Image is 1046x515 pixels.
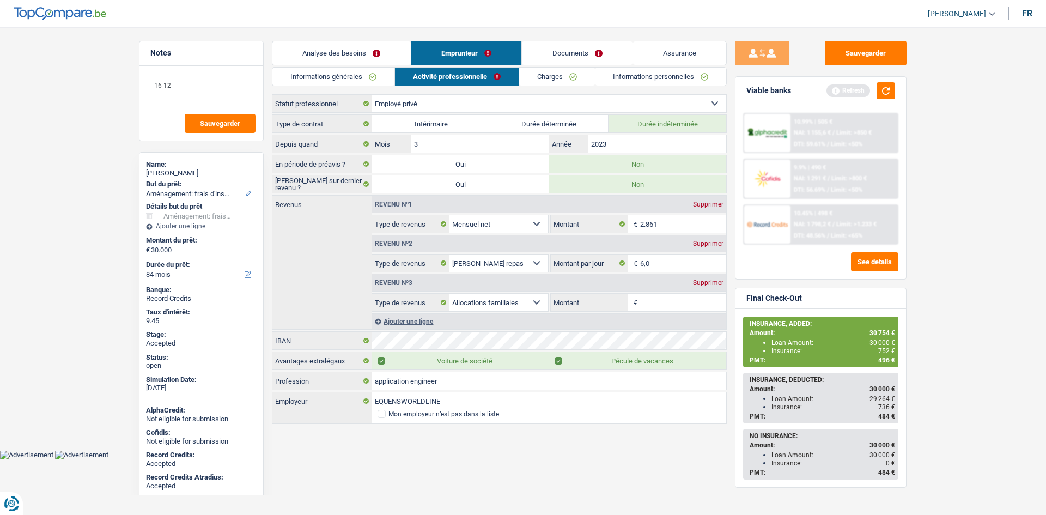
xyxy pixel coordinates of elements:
div: Accepted [146,482,257,490]
label: Non [549,175,726,193]
input: MM [411,135,549,153]
span: Limit: <65% [831,232,862,239]
label: Non [549,155,726,173]
a: Analyse des besoins [272,41,411,65]
div: Record Credits: [146,451,257,459]
div: Status: [146,353,257,362]
span: 30 000 € [869,441,895,449]
span: 30 754 € [869,329,895,337]
div: Not eligible for submission [146,415,257,423]
div: [DATE] [146,384,257,392]
label: Revenus [272,196,372,208]
span: € [146,246,150,255]
div: Insurance: [771,403,895,411]
span: Limit: >800 € [831,175,867,182]
div: Supprimer [690,240,726,247]
input: Cherchez votre employeur [372,392,726,410]
span: 496 € [878,356,895,364]
div: PMT: [750,469,895,476]
span: Limit: <50% [831,141,862,148]
div: Insurance: [771,459,895,467]
span: NAI: 1 798,2 € [794,221,831,228]
div: Amount: [750,385,895,393]
div: Ajouter une ligne [146,222,257,230]
div: Ajouter une ligne [372,313,726,329]
span: NAI: 1 291 € [794,175,826,182]
span: Limit: >850 € [836,129,872,136]
span: 30 000 € [869,385,895,393]
span: DTI: 48.56% [794,232,825,239]
span: 30 000 € [869,339,895,347]
a: Assurance [633,41,727,65]
a: [PERSON_NAME] [919,5,995,23]
img: Record Credits [747,214,787,234]
span: 752 € [878,347,895,355]
span: DTI: 59.61% [794,141,825,148]
label: Type de revenus [372,255,449,272]
span: 30 000 € [869,451,895,459]
span: [PERSON_NAME] [928,9,986,19]
label: Montant [551,215,628,233]
div: Supprimer [690,201,726,208]
div: NO INSURANCE: [750,432,895,440]
div: INSURANCE, ADDED: [750,320,895,328]
label: Oui [372,175,549,193]
div: Détails but du prêt [146,202,257,211]
label: Montant par jour [551,255,628,272]
span: / [828,175,830,182]
label: Montant [551,294,628,311]
div: 9.45 [146,317,257,325]
div: Loan Amount: [771,339,895,347]
span: € [628,294,640,311]
div: Record Credits Atradius: [146,473,257,482]
span: 736 € [878,403,895,411]
label: Statut professionnel [272,95,372,112]
div: Supprimer [690,280,726,286]
div: Revenu nº1 [372,201,415,208]
span: / [827,141,829,148]
label: Voiture de société [372,352,549,369]
label: But du prêt: [146,180,254,189]
div: fr [1022,8,1032,19]
span: / [832,221,835,228]
label: Depuis quand [272,135,372,153]
label: En période de préavis ? [272,155,372,173]
a: Informations générales [272,68,394,86]
a: Documents [522,41,633,65]
label: Pécule de vacances [549,352,726,369]
img: Cofidis [747,168,787,189]
div: Revenu nº2 [372,240,415,247]
span: Limit: >1.233 € [836,221,877,228]
span: 484 € [878,413,895,420]
label: IBAN [272,332,372,349]
span: / [832,129,835,136]
div: Not eligible for submission [146,437,257,446]
div: 10.45% | 498 € [794,210,832,217]
span: 29 264 € [869,395,895,403]
div: Record Credits [146,294,257,303]
span: Sauvegarder [200,120,240,127]
div: Final Check-Out [746,294,802,303]
span: NAI: 1 155,6 € [794,129,831,136]
div: Stage: [146,330,257,339]
span: Limit: <50% [831,186,862,193]
a: Charges [519,68,595,86]
div: Loan Amount: [771,451,895,459]
label: Mois [372,135,411,153]
div: Refresh [826,84,870,96]
div: Viable banks [746,86,791,95]
button: Sauvegarder [185,114,256,133]
span: 484 € [878,469,895,476]
div: PMT: [750,413,895,420]
label: Oui [372,155,549,173]
img: TopCompare Logo [14,7,106,20]
input: AAAA [588,135,726,153]
div: Revenu nº3 [372,280,415,286]
label: Intérimaire [372,115,490,132]
label: Durée indéterminée [609,115,727,132]
div: Accepted [146,339,257,348]
div: PMT: [750,356,895,364]
span: / [827,232,829,239]
span: / [827,186,829,193]
button: See details [851,252,898,271]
